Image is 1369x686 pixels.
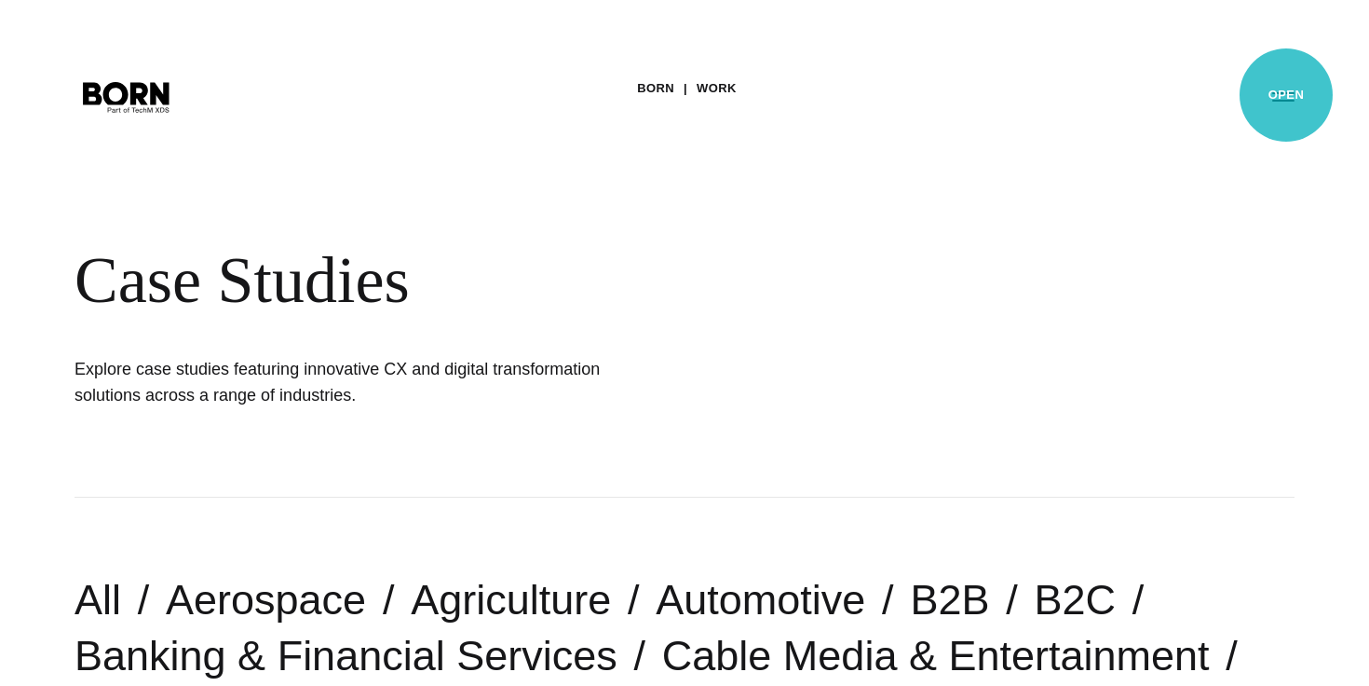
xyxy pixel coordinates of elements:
div: Case Studies [75,242,1136,319]
a: Automotive [656,576,865,624]
a: Work [697,75,737,103]
a: All [75,576,121,624]
a: B2B [910,576,989,624]
a: BORN [637,75,674,103]
a: B2C [1034,576,1116,624]
button: Open [1261,76,1306,116]
a: Agriculture [411,576,611,624]
a: Aerospace [166,576,366,624]
h1: Explore case studies featuring innovative CX and digital transformation solutions across a range ... [75,356,633,408]
a: Banking & Financial Services [75,632,617,679]
a: Cable Media & Entertainment [662,632,1210,679]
